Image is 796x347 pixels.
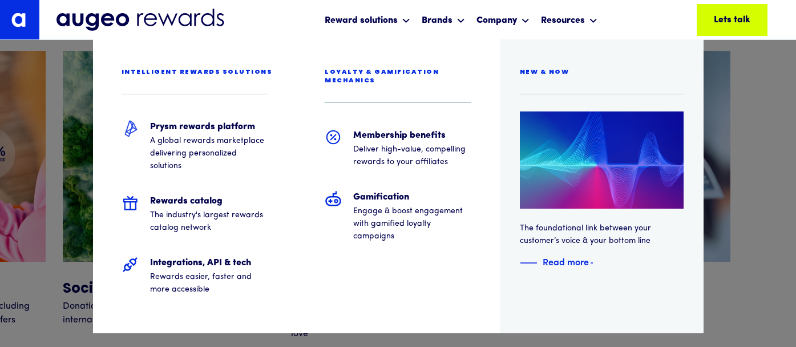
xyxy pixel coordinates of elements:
a: The foundational link between your customer’s voice & your bottom lineBlue decorative lineRead mo... [520,111,684,270]
p: Engage & boost engagement with gamified loyalty campaigns [353,205,471,243]
a: Integrations, API & techRewards easier, faster and more accessible [113,248,277,305]
a: Membership benefitsDeliver high-value, compelling rewards to your affiliates [316,120,480,177]
a: Rewards catalogThe industry's largest rewards catalog network [113,186,277,243]
p: Rewards easier, faster and more accessible [150,271,268,296]
div: Loyalty & gamification mechanics [325,68,480,85]
img: Blue decorative line [520,256,537,270]
p: Deliver high-value, compelling rewards to your affiliates [353,143,471,169]
nav: Reward solutions [322,34,413,35]
p: A global rewards marketplace delivering personalized solutions [150,135,268,173]
h5: Membership benefits [353,129,471,142]
h5: Prysm rewards platform [150,120,268,134]
a: GamificationEngage & boost engagement with gamified loyalty campaigns [316,182,480,252]
div: New & now [520,68,569,77]
div: Read more [543,254,589,268]
div: Intelligent rewards solutions [122,68,273,77]
h5: Rewards catalog [150,194,268,208]
h5: Integrations, API & tech [150,256,268,270]
h5: Gamification [353,190,471,204]
p: The foundational link between your customer’s voice & your bottom line [520,222,684,248]
img: Blue text arrow [590,256,607,270]
a: Prysm rewards platformA global rewards marketplace delivering personalized solutions [113,111,277,181]
p: The industry's largest rewards catalog network [150,209,268,234]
